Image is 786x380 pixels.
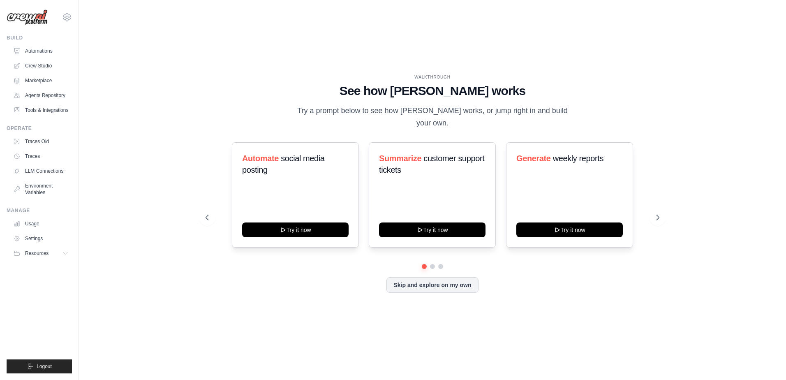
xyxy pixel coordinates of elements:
button: Try it now [516,222,623,237]
div: WALKTHROUGH [206,74,659,80]
a: Environment Variables [10,179,72,199]
span: weekly reports [553,154,603,163]
a: Traces Old [10,135,72,148]
a: Usage [10,217,72,230]
img: Logo [7,9,48,25]
h1: See how [PERSON_NAME] works [206,83,659,98]
a: Settings [10,232,72,245]
button: Skip and explore on my own [386,277,478,293]
p: Try a prompt below to see how [PERSON_NAME] works, or jump right in and build your own. [294,105,571,129]
span: Automate [242,154,279,163]
a: Tools & Integrations [10,104,72,117]
button: Try it now [379,222,485,237]
button: Logout [7,359,72,373]
div: Build [7,35,72,41]
a: Automations [10,44,72,58]
a: Traces [10,150,72,163]
div: Operate [7,125,72,132]
div: Manage [7,207,72,214]
span: customer support tickets [379,154,484,174]
a: LLM Connections [10,165,72,178]
span: Summarize [379,154,421,163]
a: Agents Repository [10,89,72,102]
button: Try it now [242,222,349,237]
span: social media posting [242,154,325,174]
button: Resources [10,247,72,260]
a: Crew Studio [10,59,72,72]
span: Generate [516,154,551,163]
span: Logout [37,363,52,370]
a: Marketplace [10,74,72,87]
span: Resources [25,250,49,257]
